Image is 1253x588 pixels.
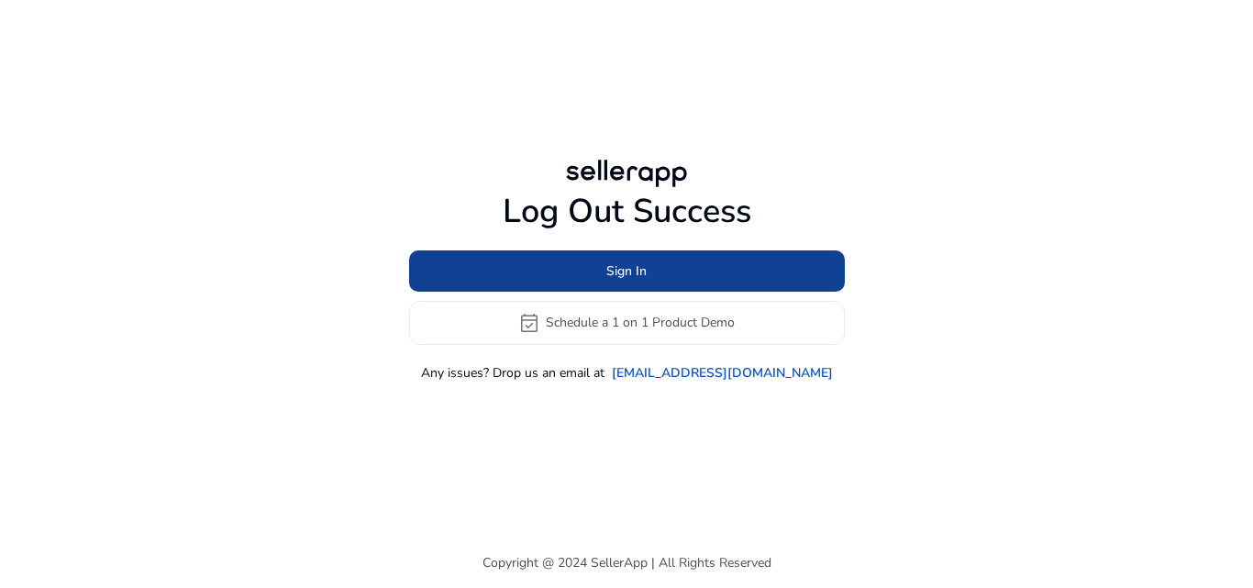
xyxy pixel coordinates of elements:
button: event_availableSchedule a 1 on 1 Product Demo [409,301,845,345]
span: Sign In [606,261,647,281]
p: Any issues? Drop us an email at [421,363,604,383]
a: [EMAIL_ADDRESS][DOMAIN_NAME] [612,363,833,383]
h1: Log Out Success [409,192,845,231]
span: event_available [518,312,540,334]
button: Sign In [409,250,845,292]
